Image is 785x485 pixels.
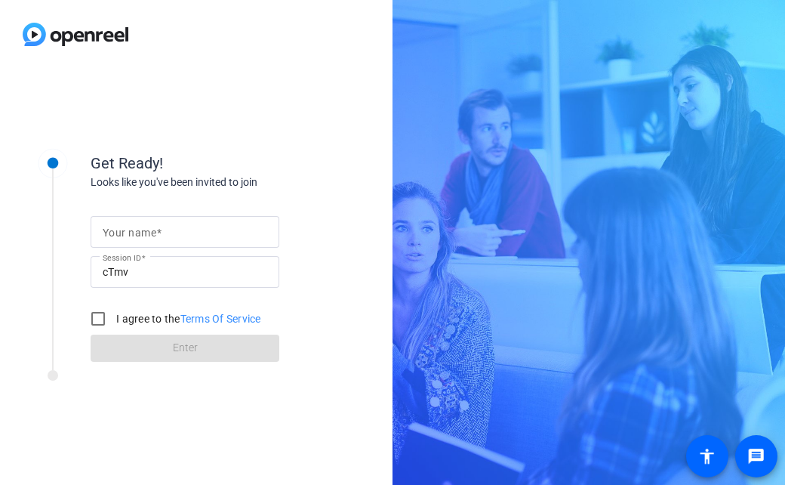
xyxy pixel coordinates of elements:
label: I agree to the [113,311,261,326]
mat-icon: accessibility [698,447,716,465]
mat-label: Session ID [103,253,141,262]
mat-label: Your name [103,227,156,239]
div: Looks like you've been invited to join [91,175,392,190]
a: Terms Of Service [180,313,261,325]
mat-icon: message [747,447,765,465]
div: Get Ready! [91,152,392,175]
